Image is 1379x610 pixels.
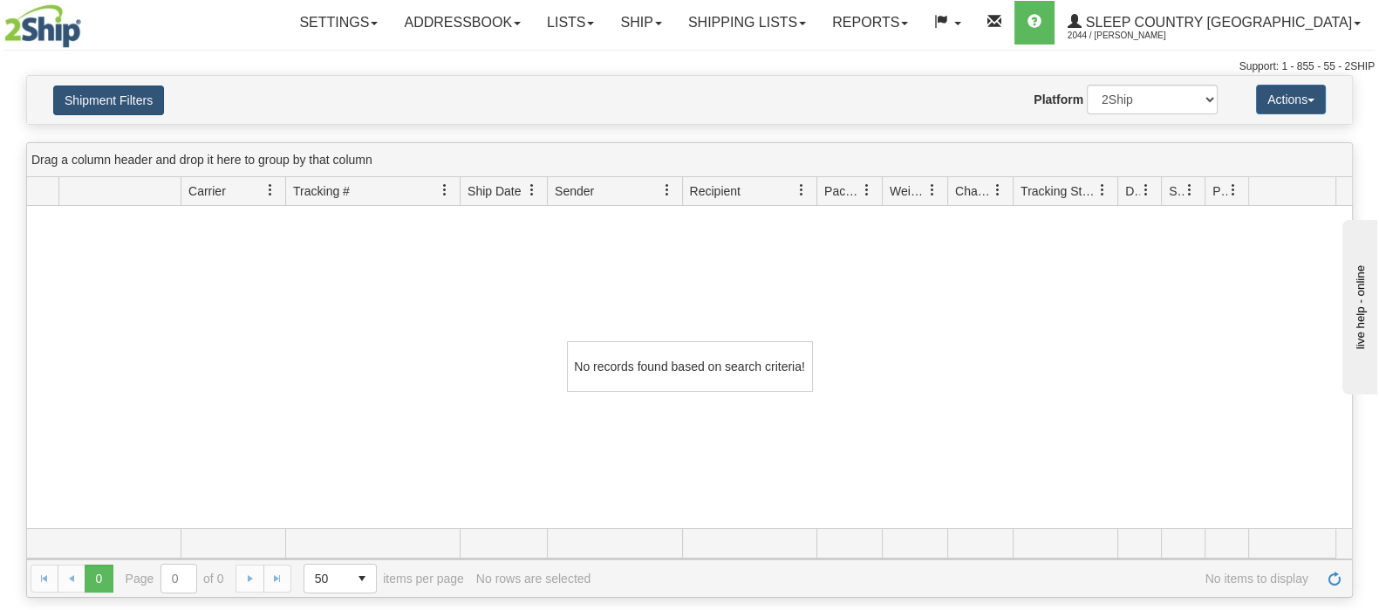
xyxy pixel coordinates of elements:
a: Settings [286,1,391,45]
a: Sleep Country [GEOGRAPHIC_DATA] 2044 / [PERSON_NAME] [1055,1,1374,45]
div: live help - online [13,15,161,28]
span: select [348,565,376,593]
a: Ship [607,1,674,45]
span: Page of 0 [126,564,224,593]
span: Page sizes drop down [304,564,377,593]
span: Tracking # [293,182,350,200]
span: Sender [555,182,594,200]
a: Tracking Status filter column settings [1088,175,1117,205]
button: Actions [1256,85,1326,114]
iframe: chat widget [1339,216,1377,394]
a: Pickup Status filter column settings [1219,175,1248,205]
a: Tracking # filter column settings [430,175,460,205]
a: Ship Date filter column settings [517,175,547,205]
a: Refresh [1321,565,1348,593]
a: Packages filter column settings [852,175,882,205]
span: Charge [955,182,992,200]
div: grid grouping header [27,143,1352,177]
a: Carrier filter column settings [256,175,285,205]
span: Shipment Issues [1169,182,1184,200]
span: Delivery Status [1125,182,1140,200]
div: No rows are selected [476,572,591,586]
img: logo2044.jpg [4,4,81,48]
a: Recipient filter column settings [787,175,816,205]
span: Recipient [690,182,741,200]
span: 2044 / [PERSON_NAME] [1068,27,1198,45]
span: Page 0 [85,565,113,593]
span: Ship Date [468,182,521,200]
a: Shipment Issues filter column settings [1175,175,1205,205]
span: Sleep Country [GEOGRAPHIC_DATA] [1082,15,1352,30]
a: Reports [819,1,921,45]
span: Packages [824,182,861,200]
span: 50 [315,570,338,587]
a: Addressbook [391,1,534,45]
a: Delivery Status filter column settings [1131,175,1161,205]
button: Shipment Filters [53,86,164,115]
div: Support: 1 - 855 - 55 - 2SHIP [4,59,1375,74]
a: Charge filter column settings [983,175,1013,205]
a: Sender filter column settings [652,175,682,205]
span: Tracking Status [1021,182,1096,200]
span: No items to display [603,572,1308,586]
span: Pickup Status [1212,182,1227,200]
a: Weight filter column settings [918,175,947,205]
span: Weight [890,182,926,200]
span: Carrier [188,182,226,200]
a: Lists [534,1,607,45]
div: No records found based on search criteria! [567,341,813,392]
a: Shipping lists [675,1,819,45]
label: Platform [1034,91,1083,108]
span: items per page [304,564,464,593]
